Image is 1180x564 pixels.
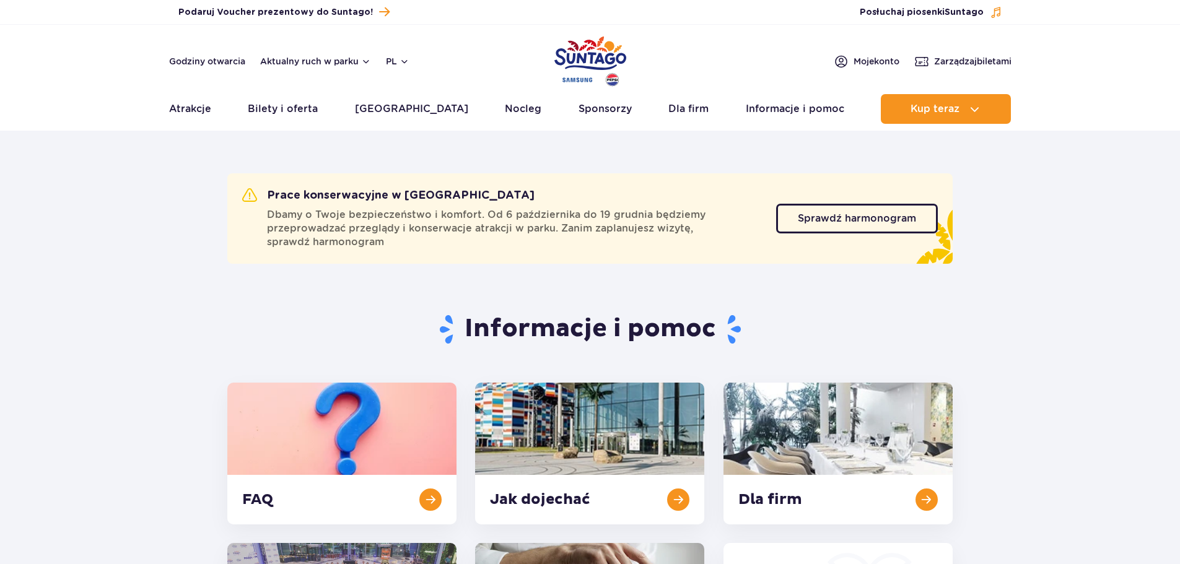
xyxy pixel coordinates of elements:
span: Dbamy o Twoje bezpieczeństwo i komfort. Od 6 października do 19 grudnia będziemy przeprowadzać pr... [267,208,761,249]
button: Aktualny ruch w parku [260,56,371,66]
span: Kup teraz [911,103,959,115]
a: Godziny otwarcia [169,55,245,67]
h2: Prace konserwacyjne w [GEOGRAPHIC_DATA] [242,188,535,203]
span: Suntago [945,8,984,17]
a: Atrakcje [169,94,211,124]
a: Podaruj Voucher prezentowy do Suntago! [178,4,390,20]
a: Sponsorzy [579,94,632,124]
span: Sprawdź harmonogram [798,214,916,223]
a: Mojekonto [834,54,899,69]
button: pl [386,55,409,67]
a: Sprawdź harmonogram [776,204,938,233]
span: Moje konto [854,55,899,67]
a: Informacje i pomoc [746,94,844,124]
a: Park of Poland [554,31,626,88]
a: Nocleg [505,94,541,124]
span: Zarządzaj biletami [934,55,1012,67]
span: Posłuchaj piosenki [860,6,984,19]
h1: Informacje i pomoc [227,313,953,345]
a: Zarządzajbiletami [914,54,1012,69]
button: Kup teraz [881,94,1011,124]
a: [GEOGRAPHIC_DATA] [355,94,468,124]
a: Dla firm [668,94,709,124]
a: Bilety i oferta [248,94,318,124]
span: Podaruj Voucher prezentowy do Suntago! [178,6,373,19]
button: Posłuchaj piosenkiSuntago [860,6,1002,19]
